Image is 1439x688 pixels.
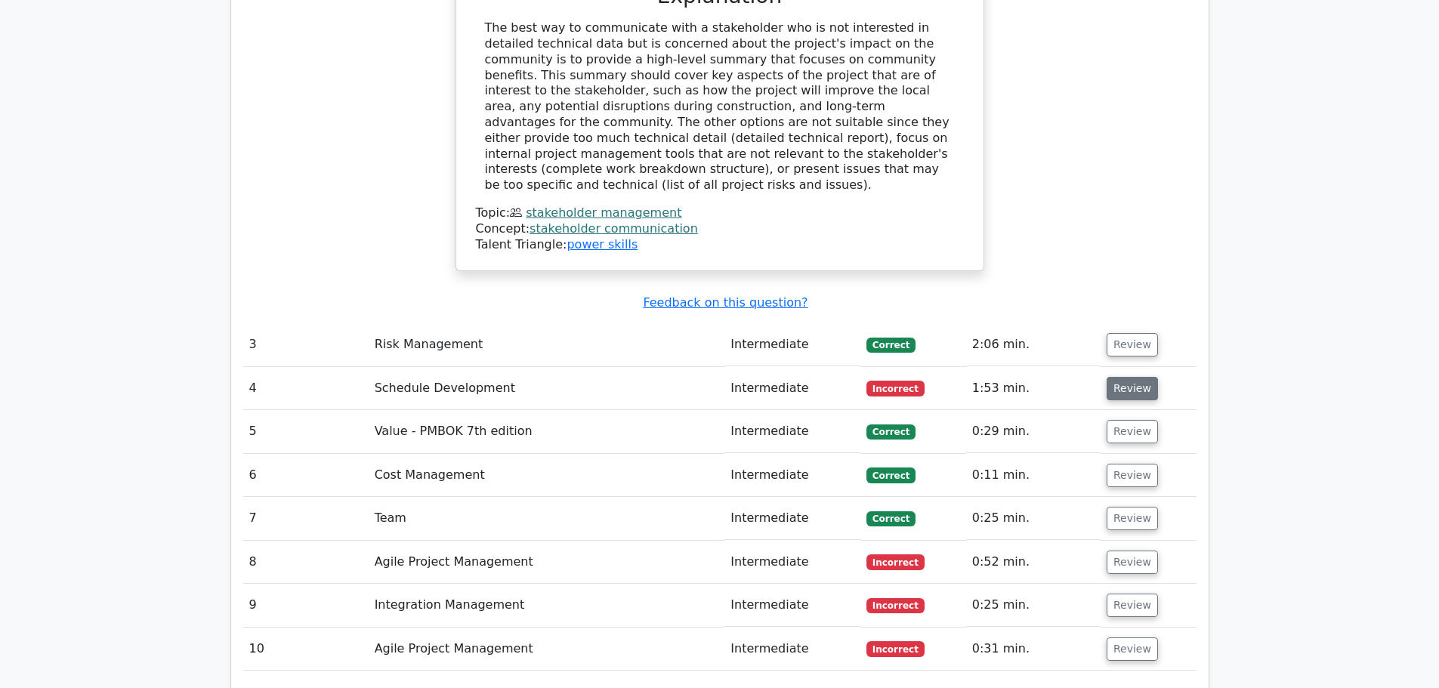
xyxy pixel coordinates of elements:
[1107,464,1158,487] button: Review
[724,410,860,453] td: Intermediate
[724,323,860,366] td: Intermediate
[866,641,925,656] span: Incorrect
[866,554,925,569] span: Incorrect
[243,584,369,627] td: 9
[966,367,1101,410] td: 1:53 min.
[866,338,916,353] span: Correct
[530,221,698,236] a: stakeholder communication
[966,628,1101,671] td: 0:31 min.
[369,323,725,366] td: Risk Management
[476,221,964,237] div: Concept:
[643,295,808,310] a: Feedback on this question?
[243,541,369,584] td: 8
[243,628,369,671] td: 10
[369,410,725,453] td: Value - PMBOK 7th edition
[966,410,1101,453] td: 0:29 min.
[243,454,369,497] td: 6
[369,497,725,540] td: Team
[966,454,1101,497] td: 0:11 min.
[476,205,964,252] div: Talent Triangle:
[243,410,369,453] td: 5
[866,598,925,613] span: Incorrect
[369,454,725,497] td: Cost Management
[724,454,860,497] td: Intermediate
[369,584,725,627] td: Integration Management
[1107,333,1158,356] button: Review
[1107,551,1158,574] button: Review
[866,424,916,440] span: Correct
[966,323,1101,366] td: 2:06 min.
[1107,637,1158,661] button: Review
[966,497,1101,540] td: 0:25 min.
[369,541,725,584] td: Agile Project Management
[243,323,369,366] td: 3
[1107,594,1158,617] button: Review
[476,205,964,221] div: Topic:
[1107,377,1158,400] button: Review
[866,511,916,526] span: Correct
[485,20,955,193] div: The best way to communicate with a stakeholder who is not interested in detailed technical data b...
[1107,420,1158,443] button: Review
[966,584,1101,627] td: 0:25 min.
[369,628,725,671] td: Agile Project Management
[724,497,860,540] td: Intermediate
[243,497,369,540] td: 7
[526,205,681,220] a: stakeholder management
[724,541,860,584] td: Intermediate
[866,467,916,483] span: Correct
[866,381,925,396] span: Incorrect
[243,367,369,410] td: 4
[724,367,860,410] td: Intermediate
[1107,507,1158,530] button: Review
[369,367,725,410] td: Schedule Development
[724,584,860,627] td: Intermediate
[966,541,1101,584] td: 0:52 min.
[724,628,860,671] td: Intermediate
[567,237,638,251] a: power skills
